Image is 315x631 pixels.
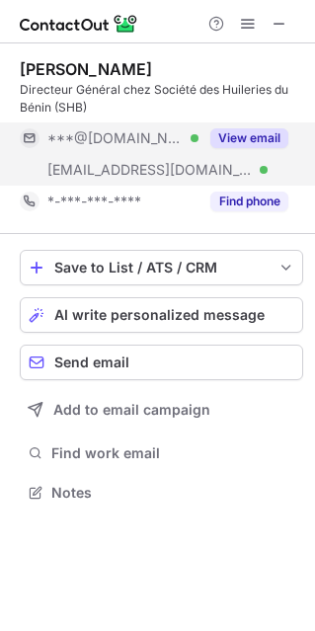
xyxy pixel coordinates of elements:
button: Reveal Button [210,192,288,211]
div: Save to List / ATS / CRM [54,260,269,276]
span: Add to email campaign [53,402,210,418]
span: ***@[DOMAIN_NAME] [47,129,184,147]
button: save-profile-one-click [20,250,303,285]
button: Add to email campaign [20,392,303,428]
button: Reveal Button [210,128,288,148]
span: Send email [54,355,129,370]
span: AI write personalized message [54,307,265,323]
img: ContactOut v5.3.10 [20,12,138,36]
button: Find work email [20,439,303,467]
span: Find work email [51,444,295,462]
span: [EMAIL_ADDRESS][DOMAIN_NAME] [47,161,253,179]
div: Directeur Général chez Société des Huileries du Bénin (SHB) [20,81,303,117]
button: Send email [20,345,303,380]
button: Notes [20,479,303,507]
span: Notes [51,484,295,502]
button: AI write personalized message [20,297,303,333]
div: [PERSON_NAME] [20,59,152,79]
